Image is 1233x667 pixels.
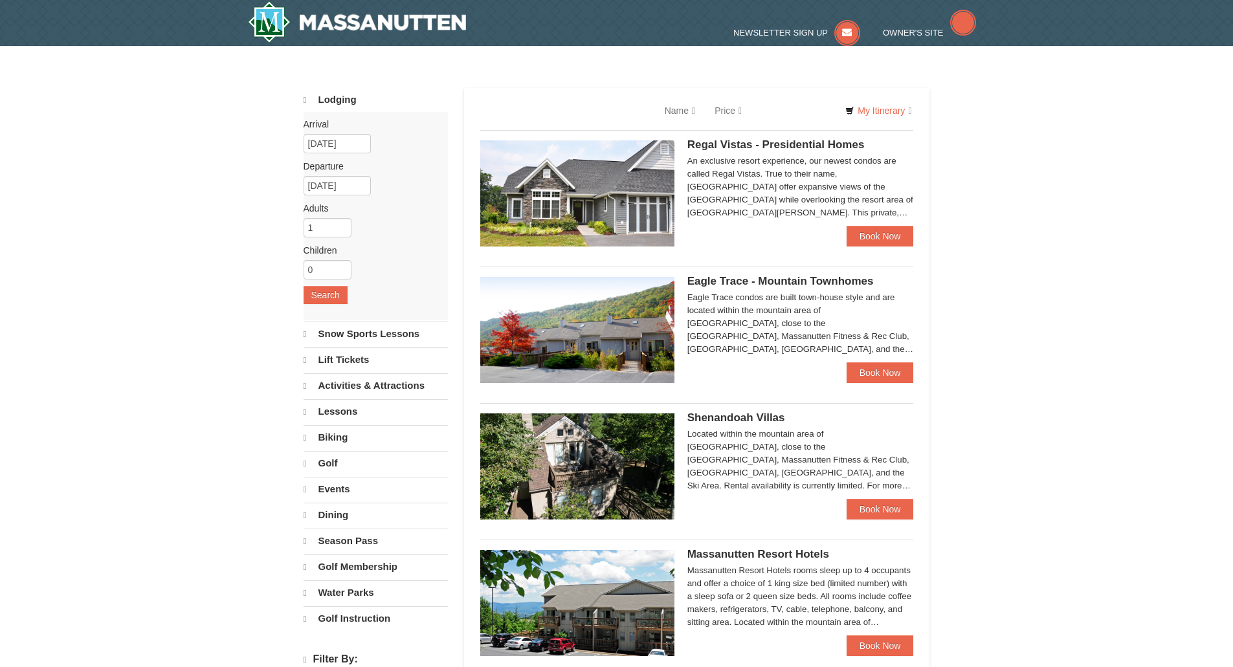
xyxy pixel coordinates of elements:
[304,88,448,112] a: Lodging
[883,28,976,38] a: Owner's Site
[304,451,448,476] a: Golf
[304,503,448,527] a: Dining
[304,118,438,131] label: Arrival
[304,322,448,346] a: Snow Sports Lessons
[847,226,914,246] a: Book Now
[705,98,751,124] a: Price
[480,550,674,656] img: 19219026-1-e3b4ac8e.jpg
[733,28,860,38] a: Newsletter Sign Up
[655,98,705,124] a: Name
[304,580,448,605] a: Water Parks
[687,291,914,356] div: Eagle Trace condos are built town-house style and are located within the mountain area of [GEOGRA...
[304,373,448,398] a: Activities & Attractions
[847,635,914,656] a: Book Now
[304,286,348,304] button: Search
[304,202,438,215] label: Adults
[687,564,914,629] div: Massanutten Resort Hotels rooms sleep up to 4 occupants and offer a choice of 1 king size bed (li...
[304,425,448,450] a: Biking
[480,140,674,246] img: 19218991-1-902409a9.jpg
[687,428,914,492] div: Located within the mountain area of [GEOGRAPHIC_DATA], close to the [GEOGRAPHIC_DATA], Massanutte...
[847,362,914,383] a: Book Now
[248,1,467,43] a: Massanutten Resort
[837,101,920,120] a: My Itinerary
[733,28,828,38] span: Newsletter Sign Up
[687,411,785,424] span: Shenandoah Villas
[304,244,438,257] label: Children
[304,477,448,501] a: Events
[304,160,438,173] label: Departure
[304,653,448,666] h4: Filter By:
[883,28,944,38] span: Owner's Site
[687,138,865,151] span: Regal Vistas - Presidential Homes
[304,529,448,553] a: Season Pass
[304,347,448,372] a: Lift Tickets
[687,155,914,219] div: An exclusive resort experience, our newest condos are called Regal Vistas. True to their name, [G...
[304,399,448,424] a: Lessons
[304,554,448,579] a: Golf Membership
[480,277,674,383] img: 19218983-1-9b289e55.jpg
[304,606,448,631] a: Golf Instruction
[248,1,467,43] img: Massanutten Resort Logo
[480,413,674,519] img: 19219019-2-e70bf45f.jpg
[687,275,874,287] span: Eagle Trace - Mountain Townhomes
[847,499,914,519] a: Book Now
[687,548,829,560] span: Massanutten Resort Hotels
